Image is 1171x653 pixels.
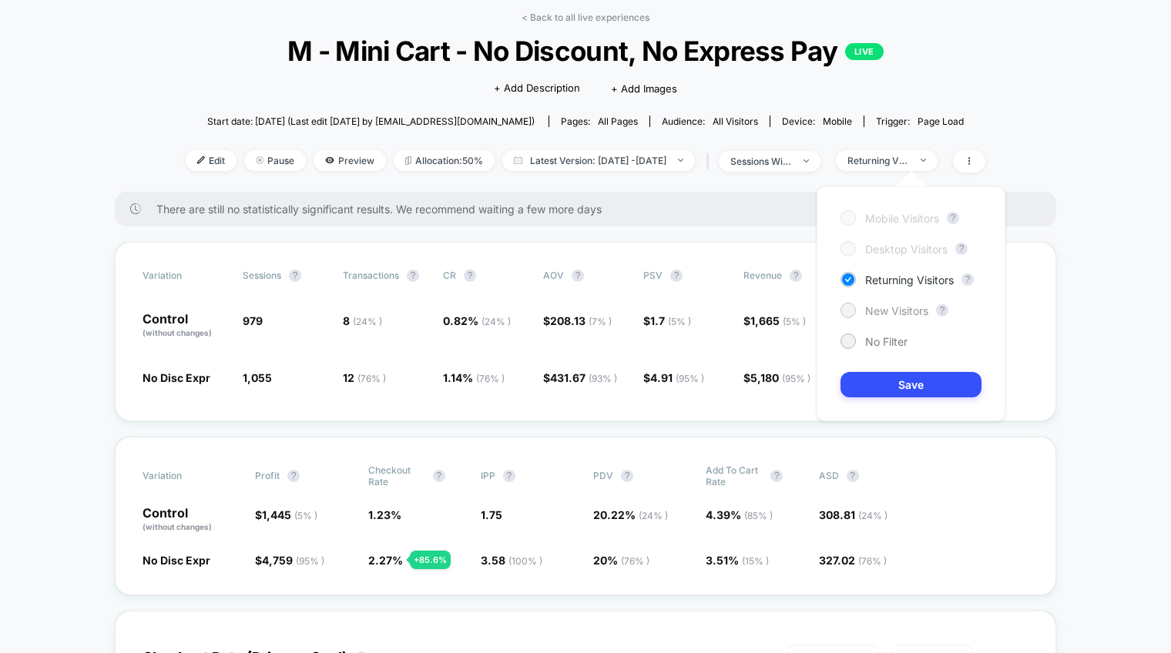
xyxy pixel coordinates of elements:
[650,371,704,384] span: 4.91
[143,371,210,384] span: No Disc Expr
[865,212,939,225] span: Mobile Visitors
[918,116,964,127] span: Page Load
[476,373,505,384] span: ( 76 % )
[343,371,386,384] span: 12
[668,316,691,327] span: ( 5 % )
[865,304,928,317] span: New Visitors
[368,554,403,567] span: 2.27 %
[243,371,272,384] span: 1,055
[287,470,300,482] button: ?
[394,150,495,171] span: Allocation: 50%
[876,116,964,127] div: Trigger:
[742,555,769,567] span: ( 15 % )
[845,43,884,60] p: LIVE
[770,116,864,127] span: Device:
[296,555,324,567] span: ( 95 % )
[502,150,695,171] span: Latest Version: [DATE] - [DATE]
[314,150,386,171] span: Preview
[819,470,839,481] span: ASD
[743,371,810,384] span: $
[639,510,668,521] span: ( 24 % )
[955,243,968,255] button: ?
[143,328,212,337] span: (without changes)
[443,371,505,384] span: 1.14 %
[407,270,419,282] button: ?
[207,116,535,127] span: Start date: [DATE] (Last edit [DATE] by [EMAIL_ADDRESS][DOMAIN_NAME])
[783,316,806,327] span: ( 5 % )
[357,373,386,384] span: ( 76 % )
[243,270,281,281] span: Sessions
[621,555,649,567] span: ( 76 % )
[589,316,612,327] span: ( 7 % )
[589,373,617,384] span: ( 93 % )
[481,316,511,327] span: ( 24 % )
[611,82,677,95] span: + Add Images
[262,554,324,567] span: 4,759
[865,273,954,286] span: Returning Visitors
[743,270,782,281] span: Revenue
[508,555,542,567] span: ( 100 % )
[143,313,227,339] p: Control
[503,470,515,482] button: ?
[790,270,802,282] button: ?
[678,159,683,162] img: end
[256,156,263,164] img: end
[481,470,495,481] span: IPP
[343,314,382,327] span: 8
[743,314,806,327] span: $
[865,243,948,256] span: Desktop Visitors
[643,270,663,281] span: PSV
[543,314,612,327] span: $
[703,150,719,172] span: |
[819,508,887,521] span: 308.81
[713,116,758,127] span: All Visitors
[847,470,859,482] button: ?
[143,507,240,533] p: Control
[961,273,974,286] button: ?
[643,371,704,384] span: $
[410,551,451,569] div: + 85.6 %
[143,270,227,282] span: Variation
[706,508,773,521] span: 4.39 %
[621,470,633,482] button: ?
[662,116,758,127] div: Audience:
[368,464,425,487] span: Checkout Rate
[858,510,887,521] span: ( 24 % )
[593,508,668,521] span: 20.22 %
[706,554,769,567] span: 3.51 %
[804,159,809,162] img: end
[750,371,810,384] span: 5,180
[572,270,584,282] button: ?
[550,314,612,327] span: 208.13
[847,155,909,166] div: Returning Visitors
[262,508,317,521] span: 1,445
[405,156,411,165] img: rebalance
[858,555,887,567] span: ( 76 % )
[561,116,638,127] div: Pages:
[443,314,511,327] span: 0.82 %
[706,464,763,487] span: Add To Cart Rate
[464,270,476,282] button: ?
[443,270,456,281] span: CR
[744,510,773,521] span: ( 85 % )
[936,304,948,316] button: ?
[481,554,542,567] span: 3.58
[730,156,792,167] div: sessions with impression
[143,464,227,487] span: Variation
[782,373,810,384] span: ( 95 % )
[226,35,945,67] span: M - Mini Cart - No Discount, No Express Pay
[650,314,691,327] span: 1.7
[819,554,887,567] span: 327.02
[255,554,324,567] span: $
[543,270,564,281] span: AOV
[255,508,317,521] span: $
[244,150,306,171] span: Pause
[643,314,691,327] span: $
[676,373,704,384] span: ( 95 % )
[841,372,981,397] button: Save
[368,508,401,521] span: 1.23 %
[770,470,783,482] button: ?
[343,270,399,281] span: Transactions
[243,314,263,327] span: 979
[255,470,280,481] span: Profit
